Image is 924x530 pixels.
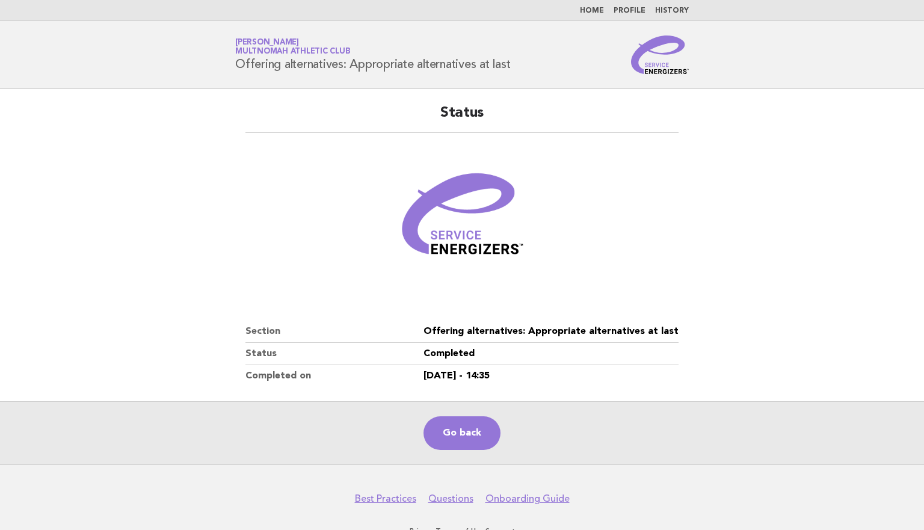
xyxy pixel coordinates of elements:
[245,343,423,365] dt: Status
[235,39,350,55] a: [PERSON_NAME]Multnomah Athletic Club
[428,493,473,505] a: Questions
[580,7,604,14] a: Home
[423,365,679,387] dd: [DATE] - 14:35
[235,48,350,56] span: Multnomah Athletic Club
[631,35,689,74] img: Service Energizers
[655,7,689,14] a: History
[614,7,645,14] a: Profile
[235,39,510,70] h1: Offering alternatives: Appropriate alternatives at last
[390,147,534,292] img: Verified
[423,321,679,343] dd: Offering alternatives: Appropriate alternatives at last
[423,343,679,365] dd: Completed
[355,493,416,505] a: Best Practices
[245,365,423,387] dt: Completed on
[485,493,570,505] a: Onboarding Guide
[245,103,679,133] h2: Status
[423,416,500,450] a: Go back
[245,321,423,343] dt: Section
